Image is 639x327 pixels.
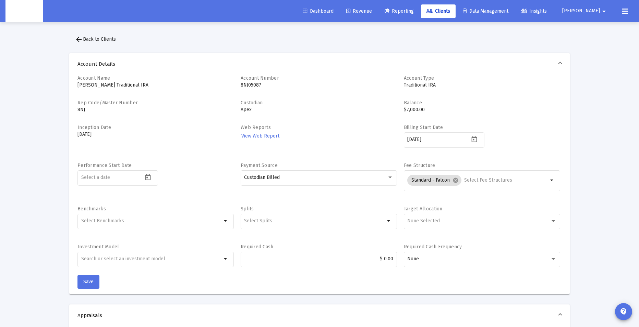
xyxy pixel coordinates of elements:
[77,61,559,67] span: Account Details
[407,173,548,187] mat-chip-list: Selection
[407,256,419,262] span: None
[81,218,222,224] input: Select Benchmarks
[77,206,106,212] label: Benchmarks
[69,304,570,326] mat-expansion-panel-header: Appraisals
[244,174,280,180] span: Custodian Billed
[244,218,385,224] input: Select Splits
[346,8,372,14] span: Revenue
[379,4,419,18] a: Reporting
[69,75,570,294] div: Account Details
[241,100,263,106] label: Custodian
[77,100,138,106] label: Rep Code/Master Number
[297,4,339,18] a: Dashboard
[469,134,479,144] button: Open calendar
[385,8,414,14] span: Reporting
[69,53,570,75] mat-expansion-panel-header: Account Details
[244,217,385,225] mat-chip-list: Selection
[241,125,271,130] label: Web Reports
[77,106,234,113] p: 8NJ
[548,176,556,184] mat-icon: arrow_drop_down
[77,75,110,81] label: Account Name
[241,82,397,89] p: 8NJ05087
[341,4,377,18] a: Revenue
[241,162,278,168] label: Payment Source
[81,175,143,180] input: Select a date
[385,217,393,225] mat-icon: arrow_drop_down
[77,244,119,250] label: Investment Model
[81,256,222,262] input: undefined
[453,177,459,183] mat-icon: cancel
[619,308,628,316] mat-icon: contact_support
[77,125,111,130] label: Inception Date
[404,244,462,250] label: Required Cash Frequency
[77,131,234,138] p: [DATE]
[407,218,440,224] span: None Selected
[404,106,560,113] p: $7,000.00
[404,125,443,130] label: Billing Start Date
[143,172,153,182] button: Open calendar
[81,217,222,225] mat-chip-list: Selection
[516,4,552,18] a: Insights
[404,162,435,168] label: Fee Structure
[77,312,559,319] span: Appraisals
[404,75,434,81] label: Account Type
[222,217,230,225] mat-icon: arrow_drop_down
[69,32,121,46] button: Back to Clients
[75,36,116,42] span: Back to Clients
[464,178,548,183] input: Select Fee Structures
[241,131,280,141] a: View Web Report
[241,75,279,81] label: Account Number
[407,137,469,142] input: Select a date
[75,35,83,43] mat-icon: arrow_back
[463,8,508,14] span: Data Management
[521,8,547,14] span: Insights
[241,244,274,250] label: Required Cash
[404,82,560,89] p: Traditional IRA
[11,4,38,18] img: Dashboard
[554,4,616,18] button: [PERSON_NAME]
[457,4,514,18] a: Data Management
[562,8,600,14] span: [PERSON_NAME]
[244,256,393,262] input: $2000.00
[241,133,279,139] span: View Web Report
[77,82,234,89] p: [PERSON_NAME] Traditional IRA
[77,275,99,289] button: Save
[600,4,608,18] mat-icon: arrow_drop_down
[407,175,461,186] mat-chip: Standard - Falcon
[241,106,397,113] p: Apex
[404,100,422,106] label: Balance
[404,206,443,212] label: Target Allocation
[421,4,456,18] a: Clients
[426,8,450,14] span: Clients
[303,8,334,14] span: Dashboard
[222,255,230,263] mat-icon: arrow_drop_down
[83,279,94,285] span: Save
[241,206,254,212] label: Splits
[77,162,132,168] label: Performance Start Date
